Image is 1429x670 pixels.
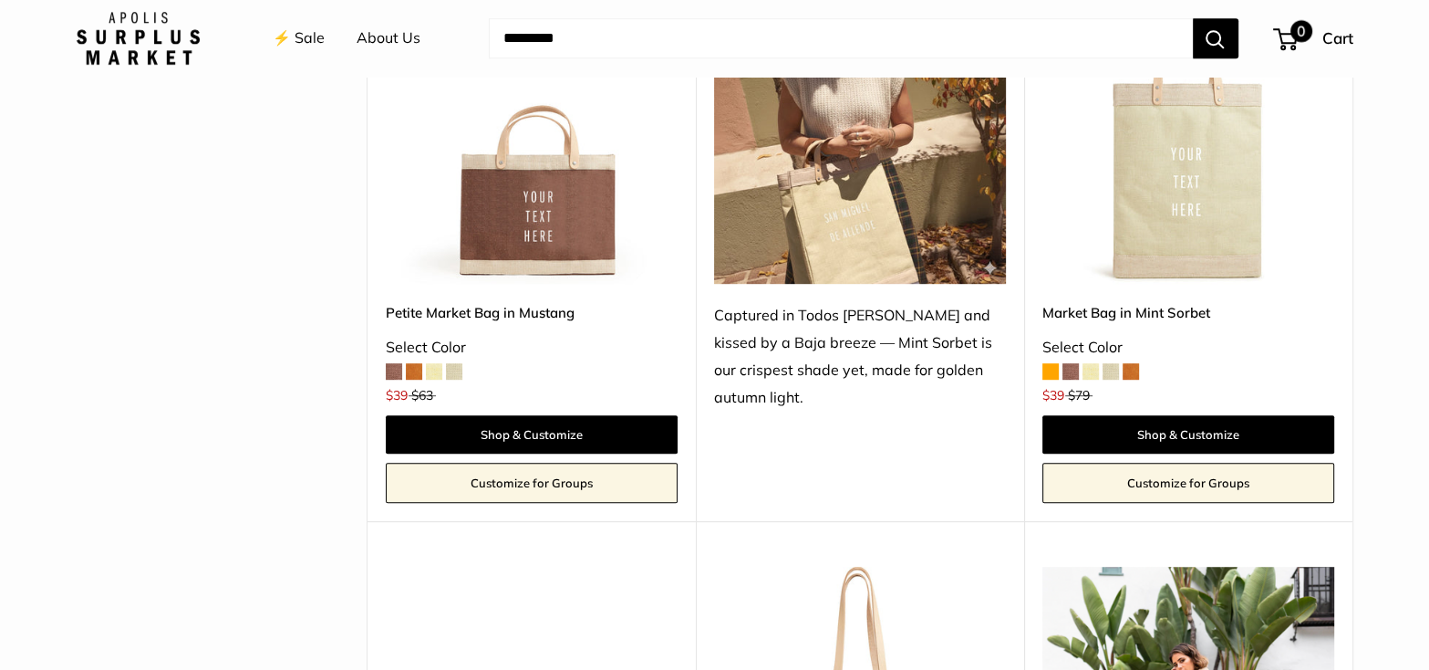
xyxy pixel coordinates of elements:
a: About Us [357,25,420,52]
div: Select Color [1042,334,1334,361]
a: Shop & Customize [1042,415,1334,454]
span: $79 [1068,387,1090,403]
input: Search... [489,18,1193,58]
button: Search [1193,18,1238,58]
div: Select Color [386,334,678,361]
a: Market Bag in Mint Sorbet [1042,302,1334,323]
a: Customize for Groups [1042,463,1334,503]
span: $39 [386,387,408,403]
a: Shop & Customize [386,415,678,454]
img: Apolis: Surplus Market [77,12,200,65]
span: 0 [1290,20,1312,42]
a: 0 Cart [1275,24,1353,53]
span: $63 [411,387,433,403]
span: $39 [1042,387,1064,403]
span: Cart [1322,28,1353,47]
a: Petite Market Bag in Mustang [386,302,678,323]
a: ⚡️ Sale [273,25,325,52]
a: Customize for Groups [386,463,678,503]
div: Captured in Todos [PERSON_NAME] and kissed by a Baja breeze — Mint Sorbet is our crispest shade y... [714,302,1006,412]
